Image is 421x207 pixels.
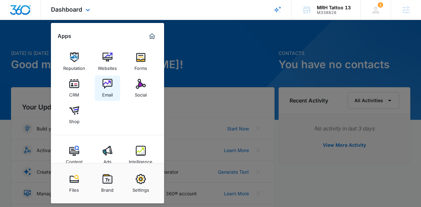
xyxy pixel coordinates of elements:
a: Websites [95,49,120,74]
a: Brand [95,171,120,196]
a: Shop [62,102,87,127]
a: Marketing 360® Dashboard [147,31,157,42]
div: Websites [98,62,117,71]
a: CRM [62,76,87,101]
a: Settings [128,171,153,196]
div: Brand [101,184,113,193]
div: account name [317,5,351,10]
div: CRM [69,89,79,98]
div: notifications count [378,2,383,8]
div: Ads [104,156,111,164]
div: Intelligence [129,156,152,164]
a: Ads [95,142,120,168]
div: Files [69,184,79,193]
a: Files [62,171,87,196]
div: Forms [134,62,147,71]
a: Social [128,76,153,101]
div: Content [66,156,83,164]
a: Email [95,76,120,101]
div: account id [317,10,351,15]
a: Reputation [62,49,87,74]
span: 1 [378,2,383,8]
a: Content [62,142,87,168]
div: Reputation [63,62,85,71]
a: Intelligence [128,142,153,168]
h2: Apps [58,33,71,39]
div: Shop [69,115,80,124]
a: Forms [128,49,153,74]
div: Settings [132,184,149,193]
div: Email [102,89,113,98]
div: Social [135,89,147,98]
span: Dashboard [51,6,82,13]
